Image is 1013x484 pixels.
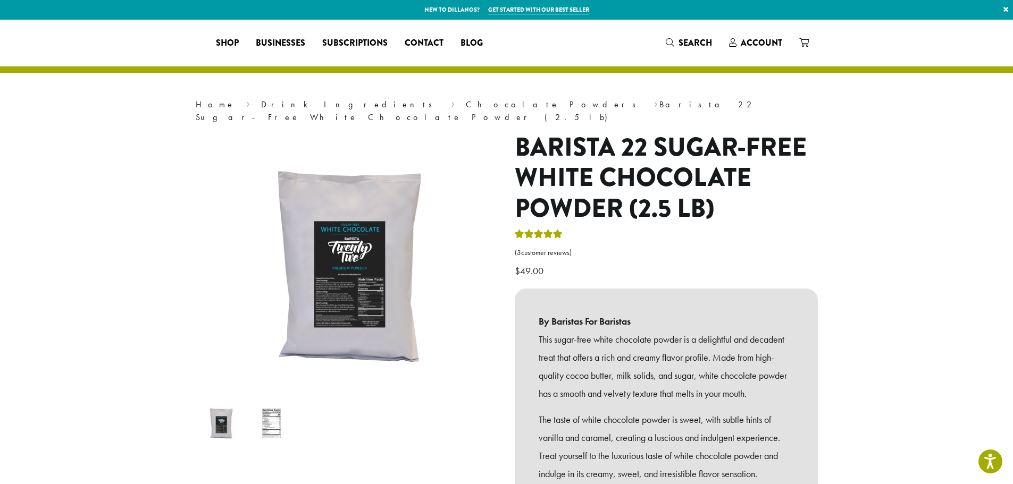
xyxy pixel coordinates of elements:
[261,99,439,110] a: Drink Ingredients
[515,265,520,277] span: $
[515,228,563,244] div: Rated 5.00 out of 5
[488,5,589,14] a: Get started with our best seller
[196,99,235,110] a: Home
[539,330,794,402] p: This sugar-free white chocolate powder is a delightful and decadent treat that offers a rich and ...
[250,402,292,444] img: Barista 22 Sugar-Free White Chocolate Powder (2.5 lb) - Image 2
[216,37,239,50] span: Shop
[654,95,658,111] span: ›
[322,37,388,50] span: Subscriptions
[461,37,483,50] span: Blog
[515,132,818,224] h1: Barista 22 Sugar-Free White Chocolate Powder (2.5 lb)
[515,265,546,277] bdi: 49.00
[207,35,247,52] a: Shop
[466,99,643,110] a: Chocolate Powders
[517,248,521,257] span: 3
[196,98,818,124] nav: Breadcrumb
[200,402,242,444] img: Barista 22 Sugar Free White Chocolate Powder
[741,37,782,49] span: Account
[679,37,712,49] span: Search
[405,37,443,50] span: Contact
[256,37,305,50] span: Businesses
[515,248,818,258] a: (3customer reviews)
[539,411,794,482] p: The taste of white chocolate powder is sweet, with subtle hints of vanilla and caramel, creating ...
[246,95,250,111] span: ›
[657,34,721,52] a: Search
[539,312,794,330] b: By Baristas For Baristas
[451,95,455,111] span: ›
